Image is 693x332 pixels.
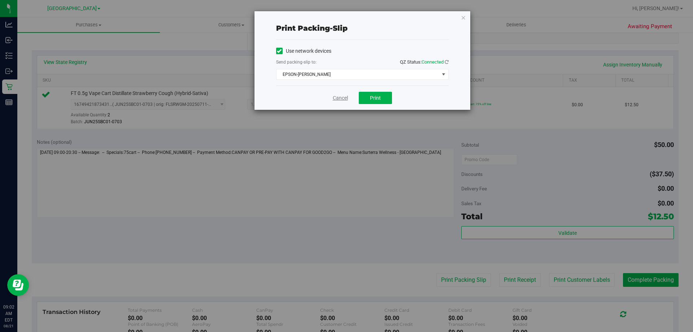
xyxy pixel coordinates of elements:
span: Print [370,95,381,101]
button: Print [359,92,392,104]
span: select [439,69,448,79]
span: QZ Status: [400,59,449,65]
label: Use network devices [276,47,331,55]
label: Send packing-slip to: [276,59,317,65]
span: Print packing-slip [276,24,348,33]
iframe: Resource center [7,274,29,296]
span: Connected [422,59,444,65]
a: Cancel [333,94,348,102]
span: EPSON-[PERSON_NAME] [276,69,439,79]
